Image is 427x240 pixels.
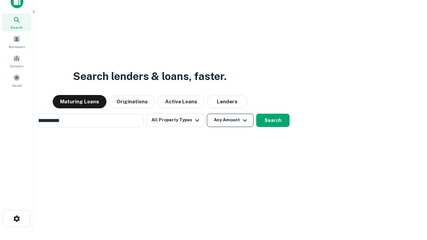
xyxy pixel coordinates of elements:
button: All Property Types [146,114,204,127]
button: Search [256,114,290,127]
button: Maturing Loans [53,95,106,108]
span: Contacts [10,63,23,69]
span: Search [11,25,23,30]
iframe: Chat Widget [394,187,427,219]
a: Saved [2,71,31,89]
button: Active Loans [158,95,204,108]
button: Lenders [207,95,247,108]
a: Search [2,13,31,31]
a: Contacts [2,52,31,70]
span: Borrowers [9,44,25,49]
h3: Search lenders & loans, faster. [73,68,227,84]
button: Any Amount [207,114,254,127]
span: Saved [12,83,22,88]
button: Originations [109,95,155,108]
a: Borrowers [2,33,31,51]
